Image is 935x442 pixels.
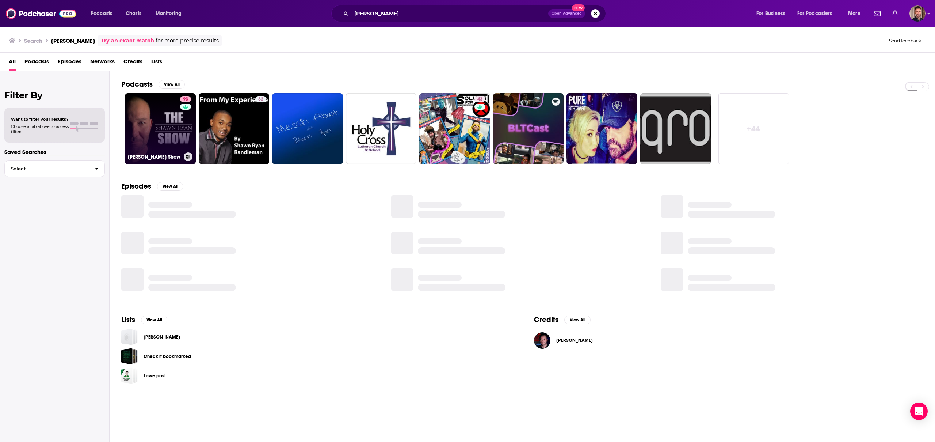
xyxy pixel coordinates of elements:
[125,93,196,164] a: 93[PERSON_NAME] Show
[756,8,785,19] span: For Business
[4,90,105,101] h2: Filter By
[24,56,49,71] a: Podcasts
[718,93,789,164] a: +44
[126,8,141,19] span: Charts
[351,8,548,19] input: Search podcasts, credits, & more...
[751,8,794,19] button: open menu
[151,56,162,71] a: Lists
[889,7,901,20] a: Show notifications dropdown
[887,38,923,44] button: Send feedback
[6,7,76,20] img: Podchaser - Follow, Share and Rate Podcasts
[258,96,263,103] span: 32
[144,352,191,360] a: Check if bookmarked
[910,403,928,420] div: Open Intercom Messenger
[144,372,166,380] a: Lowe post
[180,96,191,102] a: 93
[90,56,115,71] a: Networks
[797,8,832,19] span: For Podcasters
[793,8,843,19] button: open menu
[848,8,860,19] span: More
[534,332,550,349] img: Shawn Ryan
[121,367,138,384] a: Lowe post
[534,315,591,324] a: CreditsView All
[556,337,593,343] span: [PERSON_NAME]
[156,8,182,19] span: Monitoring
[5,166,89,171] span: Select
[843,8,870,19] button: open menu
[128,154,181,160] h3: [PERSON_NAME] Show
[144,333,180,341] a: [PERSON_NAME]
[871,7,884,20] a: Show notifications dropdown
[121,182,183,191] a: EpisodesView All
[24,37,42,44] h3: Search
[159,80,185,89] button: View All
[121,80,185,89] a: PodcastsView All
[199,93,270,164] a: 32
[121,315,167,324] a: ListsView All
[157,182,183,191] button: View All
[534,315,558,324] h2: Credits
[534,329,923,352] button: Shawn RyanShawn Ryan
[91,8,112,19] span: Podcasts
[121,329,138,345] a: Shawn Ryan
[909,5,926,22] button: Show profile menu
[474,96,485,102] a: 43
[9,56,16,71] a: All
[121,182,151,191] h2: Episodes
[123,56,142,71] a: Credits
[183,96,188,103] span: 93
[121,80,153,89] h2: Podcasts
[121,315,135,324] h2: Lists
[58,56,81,71] a: Episodes
[4,160,105,177] button: Select
[548,9,585,18] button: Open AdvancedNew
[85,8,122,19] button: open menu
[150,8,191,19] button: open menu
[419,93,490,164] a: 43
[11,117,69,122] span: Want to filter your results?
[909,5,926,22] span: Logged in as benmcconaghy
[141,316,167,324] button: View All
[552,12,582,15] span: Open Advanced
[51,37,95,44] h3: [PERSON_NAME]
[338,5,613,22] div: Search podcasts, credits, & more...
[564,316,591,324] button: View All
[4,148,105,155] p: Saved Searches
[572,4,585,11] span: New
[556,337,593,343] a: Shawn Ryan
[121,348,138,364] a: Check if bookmarked
[909,5,926,22] img: User Profile
[121,8,146,19] a: Charts
[156,37,219,45] span: for more precise results
[255,96,266,102] a: 32
[477,96,482,103] span: 43
[101,37,154,45] a: Try an exact match
[11,124,69,134] span: Choose a tab above to access filters.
